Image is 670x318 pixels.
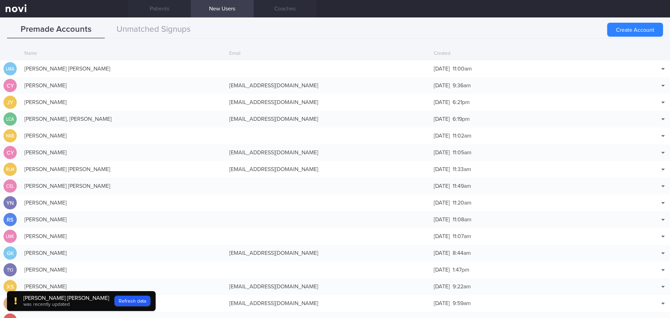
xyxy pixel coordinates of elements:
div: [EMAIL_ADDRESS][DOMAIN_NAME] [226,296,431,310]
div: [PERSON_NAME] [21,95,226,109]
div: [PERSON_NAME] [21,196,226,210]
span: 6:19pm [453,116,470,122]
div: CY [3,79,17,93]
div: [PERSON_NAME] [21,129,226,143]
div: RLM [5,163,16,176]
span: [DATE] [434,167,450,172]
span: [DATE] [434,183,450,189]
div: Name [21,47,226,60]
span: 11:07am [453,234,471,239]
span: [DATE] [434,250,450,256]
button: Unmatched Signups [105,21,202,38]
span: 11:02am [453,133,471,139]
span: 9:59am [453,301,471,306]
span: [DATE] [434,83,450,88]
span: [DATE] [434,267,450,273]
button: Refresh data [114,296,150,306]
div: CY [3,146,17,160]
div: [PERSON_NAME] [21,246,226,260]
span: 11:33am [453,167,471,172]
div: [PERSON_NAME] [PERSON_NAME] [23,295,109,302]
div: [EMAIL_ADDRESS][DOMAIN_NAME] [226,95,431,109]
span: [DATE] [434,116,450,122]
span: [DATE] [434,284,450,289]
div: [PERSON_NAME] [PERSON_NAME] [21,179,226,193]
div: [PERSON_NAME] [21,79,226,93]
div: [PERSON_NAME] [PERSON_NAME] [21,62,226,76]
div: [PERSON_NAME] [21,213,226,227]
div: JY [3,96,17,109]
span: 8:44am [453,250,471,256]
div: Created [430,47,635,60]
span: 9:36am [453,83,471,88]
span: [DATE] [434,200,450,206]
div: CEL [5,179,16,193]
div: [EMAIL_ADDRESS][DOMAIN_NAME] [226,246,431,260]
div: [EMAIL_ADDRESS][DOMAIN_NAME] [226,112,431,126]
div: LMK [5,230,16,243]
span: 11:49am [453,183,471,189]
span: [DATE] [434,99,450,105]
div: [EMAIL_ADDRESS][DOMAIN_NAME] [226,146,431,160]
span: [DATE] [434,301,450,306]
div: [PERSON_NAME] [21,146,226,160]
button: Create Account [607,23,663,37]
div: [PERSON_NAME] [21,280,226,294]
div: Email [226,47,431,60]
div: [PERSON_NAME] [21,229,226,243]
span: [DATE] [434,133,450,139]
div: TYJ [5,263,16,277]
div: [PERSON_NAME] [PERSON_NAME] [21,162,226,176]
div: [EMAIL_ADDRESS][DOMAIN_NAME] [226,162,431,176]
div: NKB [5,129,16,143]
div: LMA [5,62,16,76]
div: [PERSON_NAME], [PERSON_NAME] [21,112,226,126]
span: was recently updated [23,302,70,307]
div: [EMAIL_ADDRESS][DOMAIN_NAME] [226,280,431,294]
div: [PERSON_NAME] [21,263,226,277]
span: [DATE] [434,66,450,72]
div: XS [3,280,17,294]
span: 11:20am [453,200,471,206]
div: LCA [5,112,16,126]
span: 9:22am [453,284,471,289]
div: YN [3,196,17,210]
div: GK [3,246,17,260]
span: 11:05am [453,150,471,155]
div: [EMAIL_ADDRESS][DOMAIN_NAME] [226,79,431,93]
span: 11:08am [453,217,471,222]
span: 11:00am [453,66,472,72]
span: [DATE] [434,217,450,222]
button: Premade Accounts [7,21,105,38]
div: JL [3,297,17,310]
span: 1:47pm [453,267,469,273]
span: 6:21pm [453,99,470,105]
div: RS [3,213,17,227]
span: [DATE] [434,234,450,239]
span: [DATE] [434,150,450,155]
